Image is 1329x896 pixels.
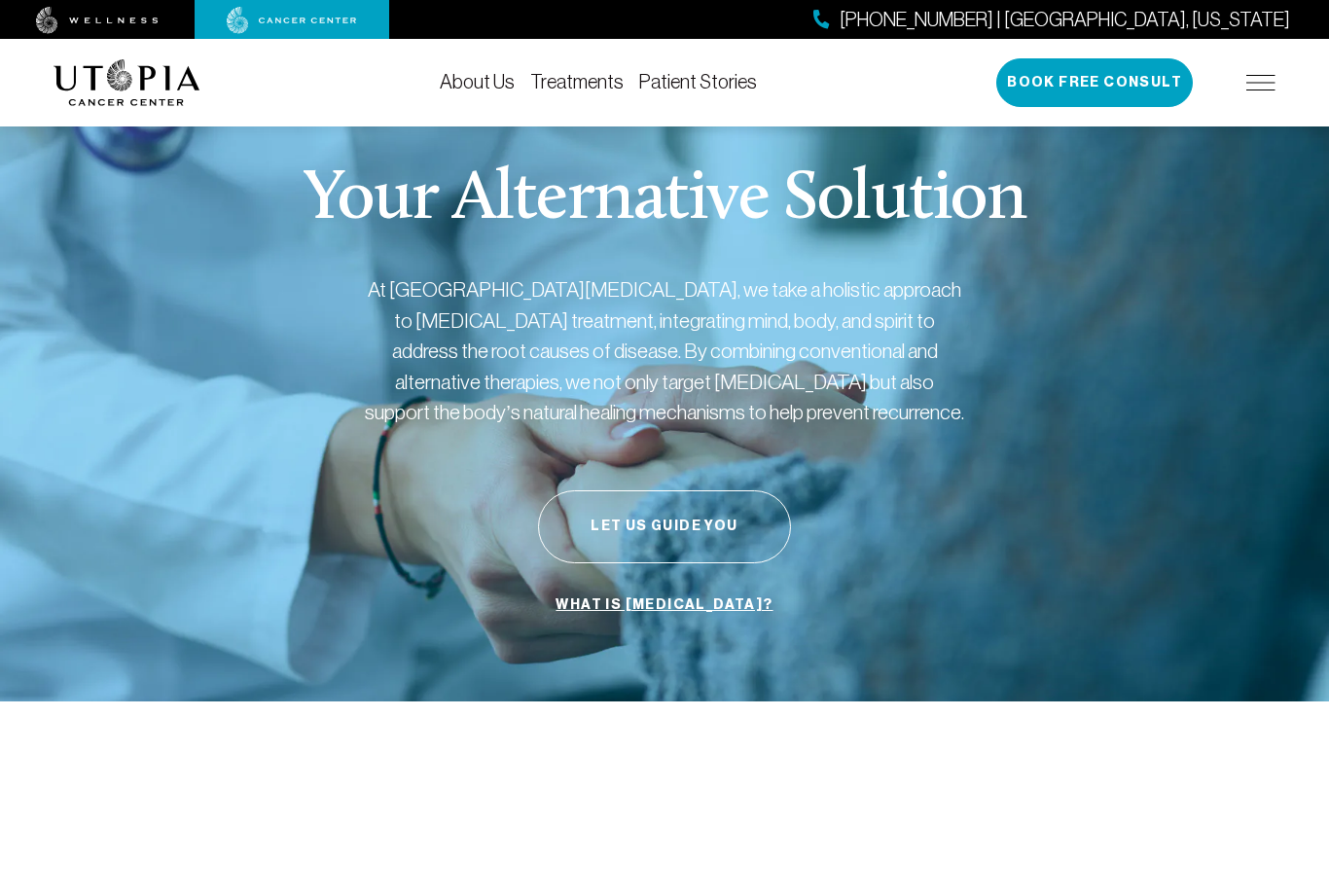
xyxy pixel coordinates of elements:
[54,59,200,106] img: logo
[440,71,515,92] a: About Us
[813,6,1290,34] a: [PHONE_NUMBER] | [GEOGRAPHIC_DATA], [US_STATE]
[639,71,757,92] a: Patient Stories
[36,7,159,34] img: wellness
[227,7,357,34] img: cancer center
[363,274,966,428] p: At [GEOGRAPHIC_DATA][MEDICAL_DATA], we take a holistic approach to [MEDICAL_DATA] treatment, inte...
[303,165,1025,235] p: Your Alternative Solution
[996,58,1193,107] button: Book Free Consult
[1246,75,1275,90] img: icon-hamburger
[840,6,1290,34] span: [PHONE_NUMBER] | [GEOGRAPHIC_DATA], [US_STATE]
[538,490,791,563] button: Let Us Guide You
[530,71,624,92] a: Treatments
[551,587,777,624] a: What is [MEDICAL_DATA]?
